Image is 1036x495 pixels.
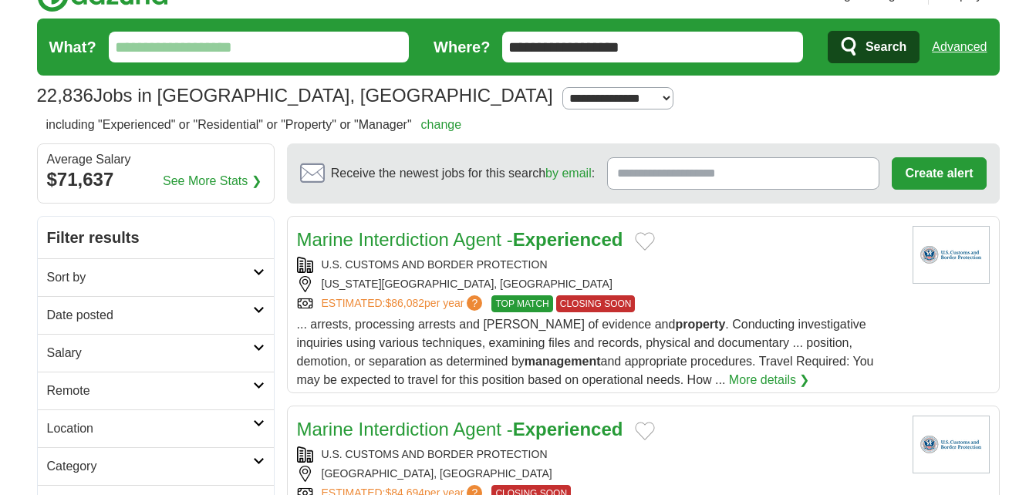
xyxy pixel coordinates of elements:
[38,217,274,258] h2: Filter results
[47,268,253,287] h2: Sort by
[297,318,874,386] span: ... arrests, processing arrests and [PERSON_NAME] of evidence and . Conducting investigative inqu...
[46,116,462,134] h2: including "Experienced" or "Residential" or "Property" or "Manager"
[385,297,424,309] span: $86,082
[38,334,274,372] a: Salary
[913,416,990,473] img: U.S. Customs and Border Protection logo
[38,296,274,334] a: Date posted
[47,153,265,166] div: Average Salary
[675,318,725,331] strong: property
[47,382,253,400] h2: Remote
[38,258,274,296] a: Sort by
[37,82,93,109] span: 22,836
[525,355,601,368] strong: management
[322,258,548,271] a: U.S. CUSTOMS AND BORDER PROTECTION
[47,306,253,325] h2: Date posted
[47,166,265,194] div: $71,637
[729,371,810,389] a: More details ❯
[491,295,552,312] span: TOP MATCH
[163,172,262,190] a: See More Stats ❯
[297,419,623,439] a: Marine Interdiction Agent -Experienced
[545,167,592,180] a: by email
[49,35,96,59] label: What?
[297,229,623,250] a: Marine Interdiction Agent -Experienced
[635,422,655,440] button: Add to favorite jobs
[513,229,623,250] strong: Experienced
[828,31,920,63] button: Search
[47,344,253,362] h2: Salary
[434,35,490,59] label: Where?
[513,419,623,439] strong: Experienced
[38,447,274,485] a: Category
[331,164,595,183] span: Receive the newest jobs for this search :
[421,118,462,131] a: change
[297,466,900,482] div: [GEOGRAPHIC_DATA], [GEOGRAPHIC_DATA]
[38,409,274,447] a: Location
[322,448,548,460] a: U.S. CUSTOMS AND BORDER PROTECTION
[47,419,253,438] h2: Location
[556,295,636,312] span: CLOSING SOON
[892,157,986,190] button: Create alert
[322,295,486,312] a: ESTIMATED:$86,082per year?
[297,276,900,292] div: [US_STATE][GEOGRAPHIC_DATA], [GEOGRAPHIC_DATA]
[38,372,274,409] a: Remote
[467,295,482,311] span: ?
[932,32,987,62] a: Advanced
[47,457,253,476] h2: Category
[635,232,655,251] button: Add to favorite jobs
[37,85,553,106] h1: Jobs in [GEOGRAPHIC_DATA], [GEOGRAPHIC_DATA]
[913,226,990,284] img: U.S. Customs and Border Protection logo
[866,32,906,62] span: Search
